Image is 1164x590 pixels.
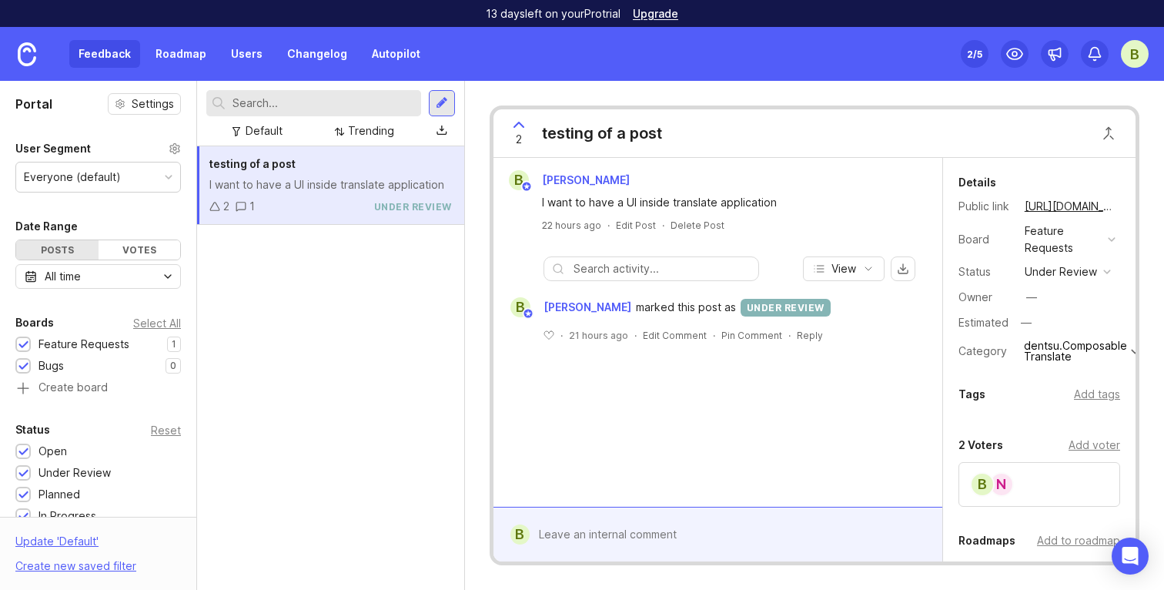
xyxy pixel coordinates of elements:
[108,93,181,115] button: Settings
[15,533,99,558] div: Update ' Default '
[958,173,996,192] div: Details
[958,317,1008,328] div: Estimated
[197,146,464,225] a: testing of a postI want to have a UI inside translate application21under review
[1016,313,1036,333] div: —
[569,329,628,342] span: 21 hours ago
[500,170,642,190] a: B[PERSON_NAME]
[741,299,831,317] div: under review
[1093,118,1124,149] button: Close button
[15,95,52,113] h1: Portal
[958,198,1012,215] div: Public link
[1069,437,1120,454] div: Add voter
[24,169,121,186] div: Everyone (default)
[1020,196,1120,216] a: [URL][DOMAIN_NAME]
[16,240,99,260] div: Posts
[721,329,782,342] div: Pin Comment
[967,43,982,65] div: 2 /5
[278,40,356,68] a: Changelog
[15,558,136,575] div: Create new saved filter
[671,219,724,232] div: Delete Post
[542,219,601,232] a: 22 hours ago
[616,219,656,232] div: Edit Post
[989,472,1014,497] div: N
[522,308,533,320] img: member badge
[15,217,78,236] div: Date Range
[607,219,610,232] div: ·
[542,194,911,211] div: I want to have a UI inside translate application
[151,426,181,434] div: Reset
[1025,223,1102,256] div: Feature Requests
[560,329,563,342] div: ·
[662,219,664,232] div: ·
[797,329,823,342] div: Reply
[958,231,1012,248] div: Board
[1074,386,1120,403] div: Add tags
[958,289,1012,306] div: Owner
[1112,538,1149,575] div: Open Intercom Messenger
[132,96,174,112] span: Settings
[636,299,736,316] span: marked this post as
[156,270,180,283] svg: toggle icon
[1024,340,1127,362] div: dentsu.Composable Translate
[520,181,532,193] img: member badge
[510,525,530,545] div: B
[958,531,1015,550] div: Roadmaps
[374,200,452,213] div: under review
[170,360,176,372] p: 0
[1026,289,1037,306] div: —
[249,198,255,215] div: 1
[542,173,630,186] span: [PERSON_NAME]
[38,508,96,525] div: In Progress
[970,472,995,497] div: B
[958,436,1003,454] div: 2 Voters
[133,319,181,327] div: Select All
[38,336,129,353] div: Feature Requests
[99,240,181,260] div: Votes
[501,297,636,317] a: B[PERSON_NAME]
[146,40,216,68] a: Roadmap
[15,313,54,332] div: Boards
[38,357,64,374] div: Bugs
[958,385,985,404] div: Tags
[634,329,637,342] div: ·
[633,8,678,19] a: Upgrade
[209,176,452,193] div: I want to have a UI inside translate application
[831,261,856,277] span: View
[18,42,36,66] img: Canny Home
[788,329,791,342] div: ·
[246,122,283,139] div: Default
[643,329,707,342] div: Edit Comment
[958,263,1012,280] div: Status
[15,382,181,396] a: Create board
[363,40,430,68] a: Autopilot
[38,486,80,503] div: Planned
[38,443,67,460] div: Open
[38,464,111,481] div: Under Review
[574,260,751,277] input: Search activity...
[222,40,272,68] a: Users
[713,329,715,342] div: ·
[172,338,176,350] p: 1
[209,157,296,170] span: testing of a post
[961,40,988,68] button: 2/5
[510,297,530,317] div: B
[891,256,915,281] button: export comments
[45,268,81,285] div: All time
[223,198,229,215] div: 2
[1025,263,1097,280] div: under review
[958,343,1012,360] div: Category
[544,299,631,316] span: [PERSON_NAME]
[803,256,885,281] button: View
[509,170,529,190] div: B
[348,122,394,139] div: Trending
[516,131,522,148] span: 2
[1037,532,1120,549] div: Add to roadmap
[15,421,50,439] div: Status
[232,95,415,112] input: Search...
[542,122,662,144] div: testing of a post
[486,6,620,22] p: 13 days left on your Pro trial
[1121,40,1149,68] button: B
